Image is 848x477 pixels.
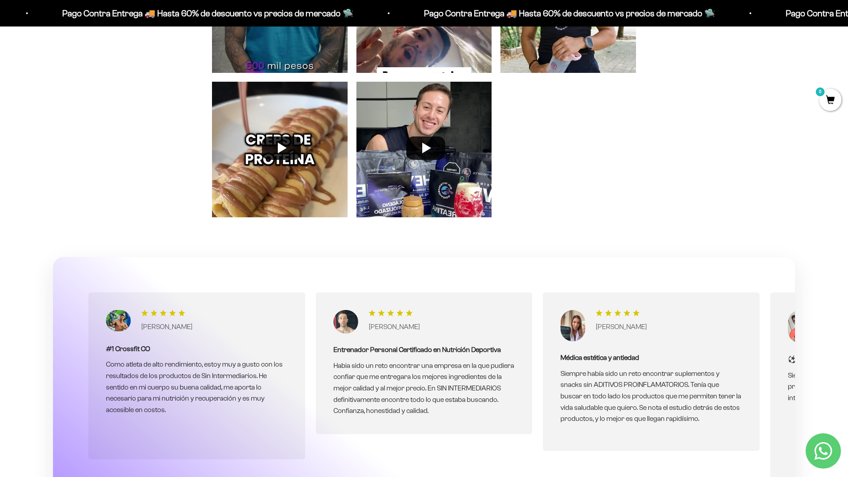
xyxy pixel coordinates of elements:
[61,6,352,20] p: Pago Contra Entrega 🚚 Hasta 60% de descuento vs precios de mercado 🛸
[560,368,742,424] p: Siempre había sido un reto encontrar suplementos y snacks sin ADITIVOS PROINFLAMATORIOS. Tenía qu...
[815,87,825,97] mark: 0
[333,360,515,416] p: Habia sido un reto encontrar una empresa en la que pudiera confiar que me entregara los mejores i...
[141,321,193,333] p: [PERSON_NAME]
[333,344,515,356] p: Entrenador Personal Certificado en Nutrición Deportiva
[819,96,841,106] a: 0
[560,352,742,363] p: Médica estética y antiedad
[106,359,288,415] p: Como atleta de alto rendimiento, estoy muy a gusto con los resultados de los productos de Sin Int...
[423,6,714,20] p: Pago Contra Entrega 🚚 Hasta 60% de descuento vs precios de mercado 🛸
[369,321,420,333] p: [PERSON_NAME]
[596,321,647,333] p: [PERSON_NAME]
[208,77,352,222] img: User picture
[352,77,496,222] img: User picture
[106,343,288,355] p: #1 Crossfit CO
